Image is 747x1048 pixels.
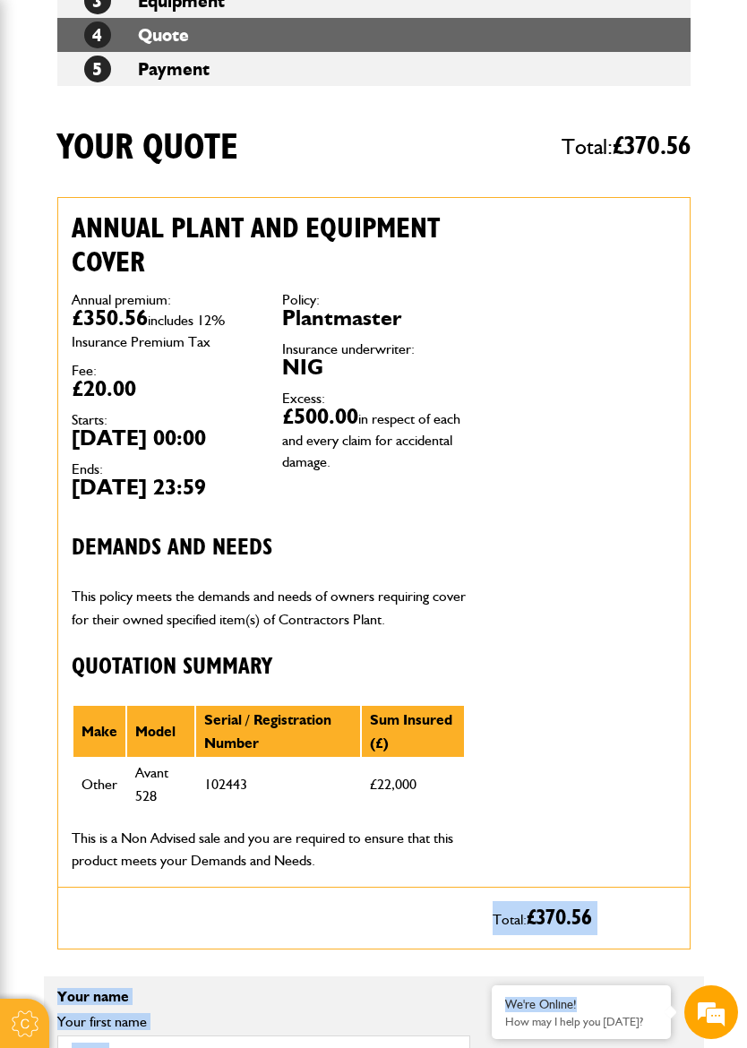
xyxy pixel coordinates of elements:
[57,126,238,169] h1: Your quote
[562,126,691,168] span: Total:
[23,271,327,311] input: Enter your phone number
[126,705,196,758] th: Model
[537,907,592,929] span: 370.56
[72,535,466,563] h3: Demands and needs
[72,462,255,477] dt: Ends:
[84,21,111,48] span: 4
[72,585,466,631] p: This policy meets the demands and needs of owners requiring cover for their owned specified item(...
[23,166,327,205] input: Enter your last name
[242,552,325,576] em: Start Chat
[505,997,657,1012] div: We're Online!
[72,427,255,449] dd: [DATE] 00:00
[624,133,691,159] span: 370.56
[57,52,691,86] li: Payment
[57,990,691,1004] p: Your name
[72,364,255,378] dt: Fee:
[282,342,466,356] dt: Insurance underwriter:
[195,758,361,811] td: 102443
[23,219,327,258] input: Enter your email address
[72,413,255,427] dt: Starts:
[30,99,75,125] img: d_20077148190_company_1631870298795_20077148190
[282,406,466,470] dd: £500.00
[72,211,466,280] h2: Annual plant and equipment cover
[72,827,466,872] p: This is a Non Advised sale and you are required to ensure that this product meets your Demands an...
[57,18,691,52] li: Quote
[505,1015,657,1028] p: How may I help you today?
[73,705,126,758] th: Make
[527,907,592,929] span: £
[57,1015,470,1029] label: Your first name
[613,133,691,159] span: £
[282,391,466,406] dt: Excess:
[72,654,466,682] h3: Quotation Summary
[72,293,255,307] dt: Annual premium:
[282,293,466,307] dt: Policy:
[126,758,196,811] td: Avant 528
[361,705,464,758] th: Sum Insured (£)
[93,100,301,124] div: Chat with us now
[23,324,327,537] textarea: Type your message and hit 'Enter'
[361,758,464,811] td: £22,000
[493,901,676,935] p: Total:
[72,312,225,350] span: includes 12% Insurance Premium Tax
[282,410,460,470] span: in respect of each and every claim for accidental damage.
[73,758,126,811] td: Other
[195,705,361,758] th: Serial / Registration Number
[282,307,466,329] dd: Plantmaster
[282,356,466,378] dd: NIG
[72,477,255,498] dd: [DATE] 23:59
[84,56,111,82] span: 5
[72,307,255,350] dd: £350.56
[72,378,255,399] dd: £20.00
[294,9,337,52] div: Minimize live chat window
